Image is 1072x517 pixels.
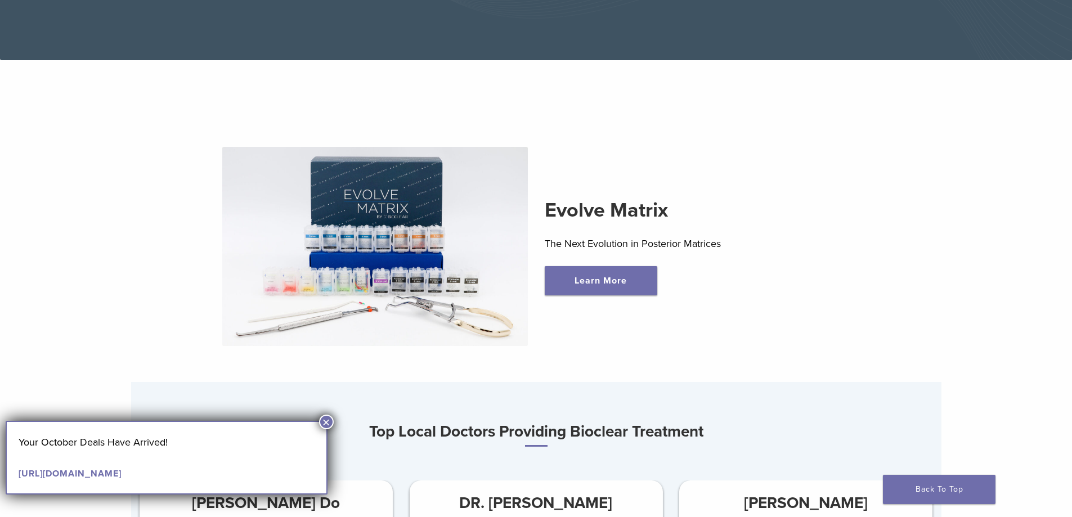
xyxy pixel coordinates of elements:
[679,489,932,516] h3: [PERSON_NAME]
[140,489,393,516] h3: [PERSON_NAME] Do
[409,489,662,516] h3: DR. [PERSON_NAME]
[545,235,850,252] p: The Next Evolution in Posterior Matrices
[883,475,995,504] a: Back To Top
[545,266,657,295] a: Learn More
[222,147,528,346] img: Evolve Matrix
[19,434,315,451] p: Your October Deals Have Arrived!
[545,197,850,224] h2: Evolve Matrix
[319,415,334,429] button: Close
[131,418,941,447] h3: Top Local Doctors Providing Bioclear Treatment
[19,468,122,479] a: [URL][DOMAIN_NAME]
